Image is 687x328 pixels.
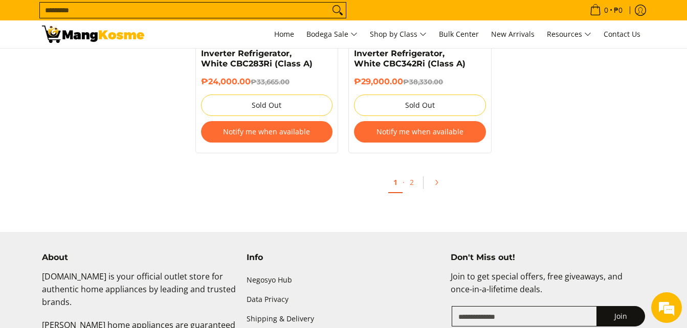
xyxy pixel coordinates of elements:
[190,169,651,201] ul: Pagination
[405,172,419,192] a: 2
[388,172,403,193] a: 1
[201,77,333,87] h6: ₱24,000.00
[269,20,299,48] a: Home
[354,121,486,143] button: Notify me when available
[59,99,141,202] span: We're online!
[274,29,294,39] span: Home
[451,270,645,306] p: Join to get special offers, free giveaways, and once-in-a-lifetime deals.
[542,20,596,48] a: Resources
[434,20,484,48] a: Bulk Center
[612,7,624,14] span: ₱0
[306,28,358,41] span: Bodega Sale
[251,78,290,86] del: ₱33,665.00
[247,252,441,263] h4: Info
[587,5,626,16] span: •
[365,20,432,48] a: Shop by Class
[603,7,610,14] span: 0
[168,5,192,30] div: Minimize live chat window
[354,77,486,87] h6: ₱29,000.00
[329,3,346,18] button: Search
[42,270,236,318] p: [DOMAIN_NAME] is your official outlet store for authentic home appliances by leading and trusted ...
[370,28,427,41] span: Shop by Class
[451,252,645,263] h4: Don't Miss out!
[604,29,640,39] span: Contact Us
[247,270,441,290] a: Negosyo Hub
[403,78,443,86] del: ₱38,330.00
[439,29,479,39] span: Bulk Center
[154,20,646,48] nav: Main Menu
[247,290,441,310] a: Data Privacy
[491,29,535,39] span: New Arrivals
[486,20,540,48] a: New Arrivals
[42,26,144,43] img: Bodega Sale Refrigerator l Mang Kosme: Home Appliances Warehouse Sale
[354,95,486,116] button: Sold Out
[53,57,172,71] div: Chat with us now
[403,177,405,187] span: ·
[5,219,195,255] textarea: Type your message and hit 'Enter'
[201,95,333,116] button: Sold Out
[547,28,591,41] span: Resources
[201,121,333,143] button: Notify me when available
[599,20,646,48] a: Contact Us
[596,306,645,326] button: Join
[301,20,363,48] a: Bodega Sale
[42,252,236,263] h4: About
